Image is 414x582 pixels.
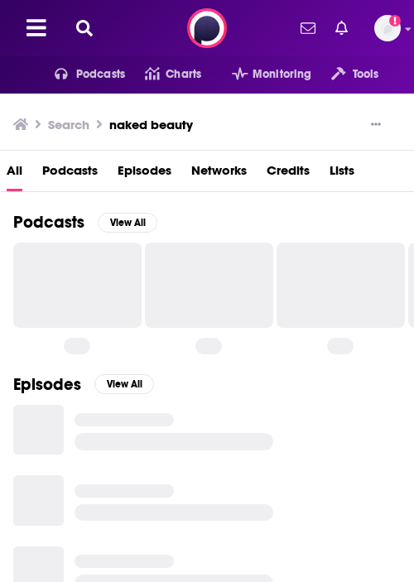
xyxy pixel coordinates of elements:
a: Episodes [118,157,171,191]
h3: Search [48,117,89,132]
a: Credits [267,157,310,191]
a: Podcasts [42,157,98,191]
a: Networks [191,157,247,191]
a: Show notifications dropdown [329,14,354,42]
a: All [7,157,22,191]
a: Lists [330,157,354,191]
svg: Add a profile image [389,15,401,26]
button: open menu [35,61,125,88]
button: View All [94,374,154,394]
h2: Podcasts [13,212,84,233]
span: Tools [353,63,379,86]
img: Podchaser - Follow, Share and Rate Podcasts [187,8,227,48]
button: open menu [212,61,312,88]
h2: Episodes [13,374,81,395]
a: PodcastsView All [13,212,157,233]
h3: naked beauty [109,117,193,132]
a: EpisodesView All [13,374,154,395]
img: User Profile [374,15,401,41]
a: Logged in as nicole.koremenos [374,15,401,41]
button: Show More Button [364,117,388,133]
button: View All [98,213,157,233]
a: Show notifications dropdown [294,14,322,42]
button: open menu [311,61,378,88]
a: Charts [125,61,201,88]
span: Charts [166,63,201,86]
span: Monitoring [253,63,311,86]
span: Podcasts [76,63,125,86]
